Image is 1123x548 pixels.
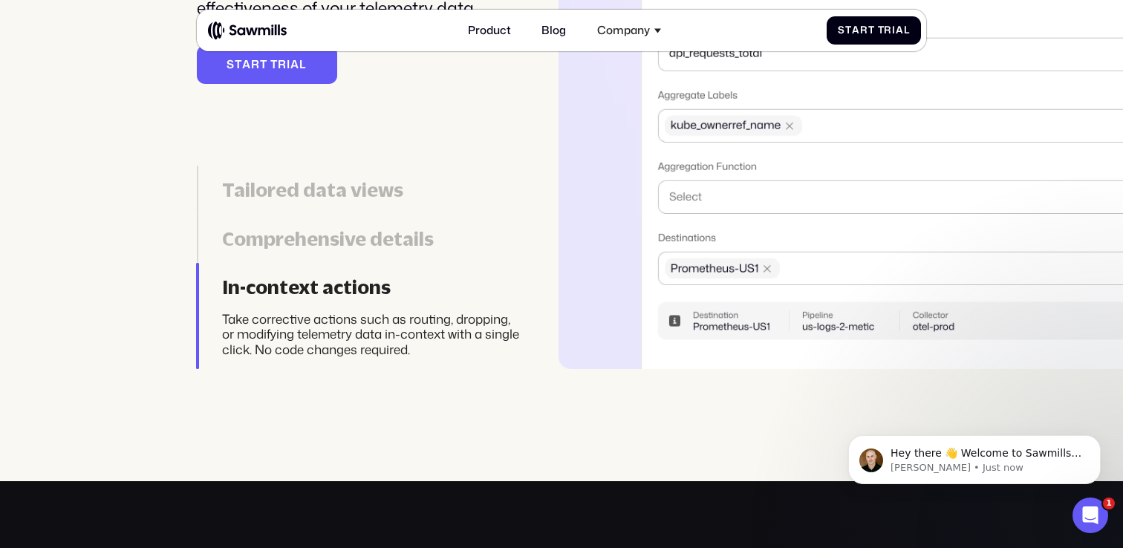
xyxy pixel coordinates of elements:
[251,58,260,71] span: r
[826,404,1123,508] iframe: Intercom notifications message
[827,16,921,45] a: StartTrial
[597,24,650,37] div: Company
[260,58,267,71] span: t
[1072,498,1108,533] iframe: Intercom live chat
[460,16,520,46] a: Product
[287,58,290,71] span: i
[884,25,892,36] span: r
[222,275,520,299] div: In-context actions
[838,25,845,36] span: S
[852,25,860,36] span: a
[845,25,852,36] span: t
[1103,498,1115,509] span: 1
[868,25,875,36] span: t
[235,58,242,71] span: t
[299,58,307,71] span: l
[270,58,278,71] span: T
[896,25,904,36] span: a
[222,178,520,201] div: Tailored data views
[589,16,669,46] div: Company
[904,25,910,36] span: l
[860,25,868,36] span: r
[878,25,885,36] span: T
[222,227,520,250] div: Comprehensive details
[227,58,235,71] span: S
[278,58,287,71] span: r
[222,311,520,356] div: Take corrective actions such as routing, dropping, or modifying telemetry data in-context with a ...
[533,16,575,46] a: Blog
[892,25,896,36] span: i
[242,58,251,71] span: a
[290,58,299,71] span: a
[197,45,337,84] a: StartTrial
